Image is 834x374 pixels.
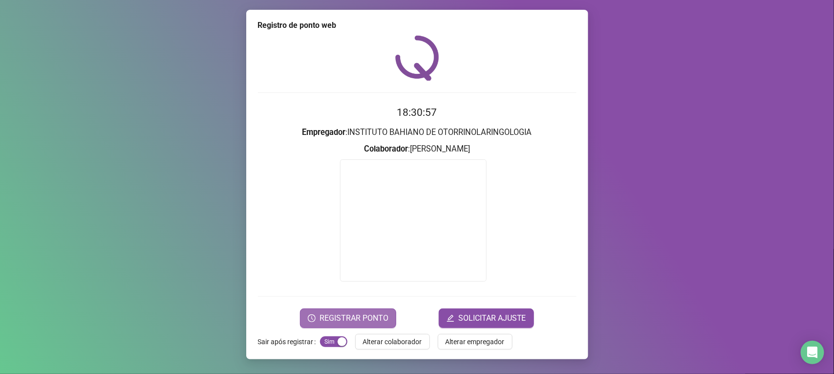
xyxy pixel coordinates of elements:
button: Alterar colaborador [355,334,430,350]
span: clock-circle [308,314,316,322]
div: Open Intercom Messenger [801,341,824,364]
div: Registro de ponto web [258,20,577,31]
button: Alterar empregador [438,334,513,350]
span: Alterar empregador [446,336,505,347]
span: REGISTRAR PONTO [320,312,388,324]
time: 18:30:57 [397,107,437,118]
h3: : [PERSON_NAME] [258,143,577,155]
h3: : INSTITUTO BAHIANO DE OTORRINOLARINGOLOGIA [258,126,577,139]
img: QRPoint [395,35,439,81]
button: editSOLICITAR AJUSTE [439,308,534,328]
label: Sair após registrar [258,334,320,350]
strong: Colaborador [364,144,408,154]
span: SOLICITAR AJUSTE [458,312,526,324]
button: REGISTRAR PONTO [300,308,396,328]
span: Alterar colaborador [363,336,422,347]
strong: Empregador [302,128,346,137]
span: edit [447,314,454,322]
